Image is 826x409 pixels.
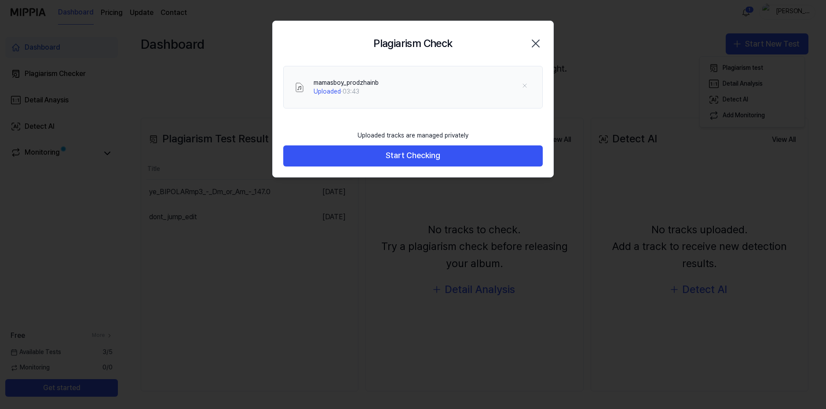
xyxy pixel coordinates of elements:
[314,88,341,95] span: Uploaded
[314,79,379,87] div: mamasboy_prodzhainb
[352,126,474,145] div: Uploaded tracks are managed privately
[373,35,452,52] h2: Plagiarism Check
[283,145,543,166] button: Start Checking
[314,87,379,96] div: · 03:43
[294,82,305,93] img: File Select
